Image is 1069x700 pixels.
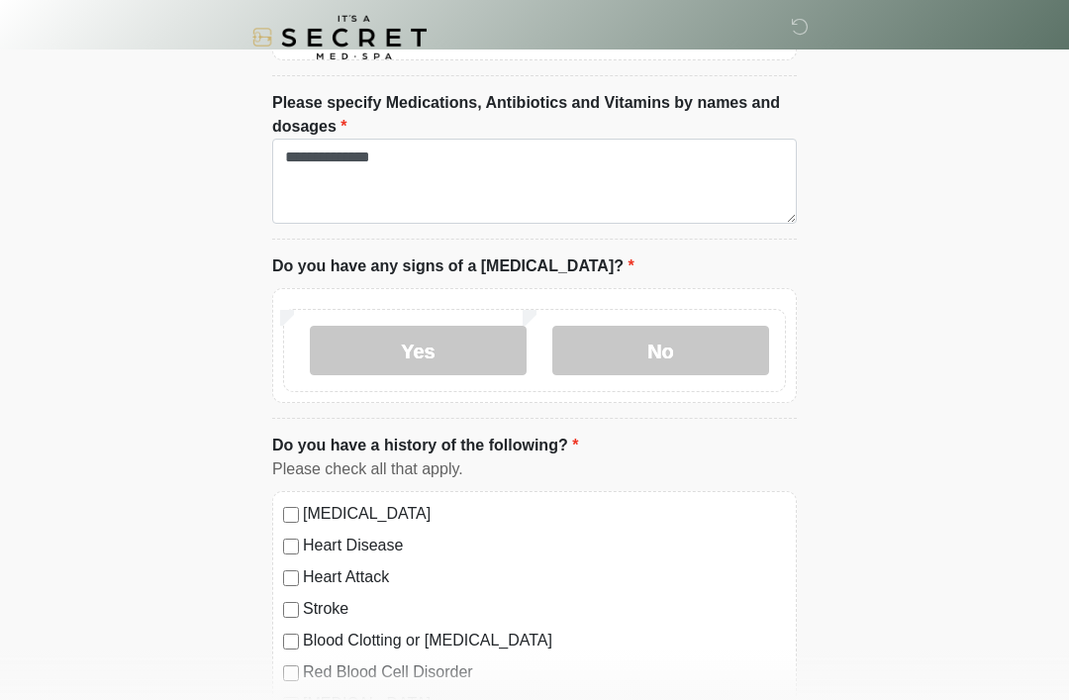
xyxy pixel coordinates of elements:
label: [MEDICAL_DATA] [303,502,786,526]
label: Yes [310,326,527,375]
input: [MEDICAL_DATA] [283,507,299,523]
label: Heart Attack [303,565,786,589]
label: Do you have a history of the following? [272,434,578,457]
div: Please check all that apply. [272,457,797,481]
input: Stroke [283,602,299,618]
label: Blood Clotting or [MEDICAL_DATA] [303,629,786,652]
img: It's A Secret Med Spa Logo [252,15,427,59]
input: Blood Clotting or [MEDICAL_DATA] [283,634,299,650]
label: Please specify Medications, Antibiotics and Vitamins by names and dosages [272,91,797,139]
label: No [552,326,769,375]
input: Heart Attack [283,570,299,586]
label: Heart Disease [303,534,786,557]
label: Stroke [303,597,786,621]
input: Red Blood Cell Disorder [283,665,299,681]
input: Heart Disease [283,539,299,554]
label: Red Blood Cell Disorder [303,660,786,684]
label: Do you have any signs of a [MEDICAL_DATA]? [272,254,634,278]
